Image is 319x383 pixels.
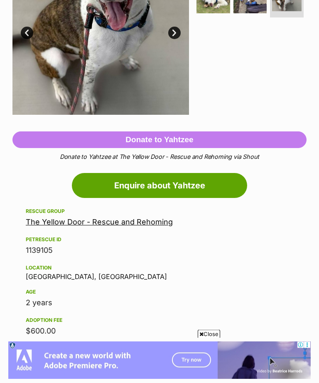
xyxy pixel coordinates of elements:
[198,330,220,338] span: Close
[26,326,293,337] div: $600.00
[26,263,293,281] div: [GEOGRAPHIC_DATA], [GEOGRAPHIC_DATA]
[8,341,311,379] iframe: Advertisement
[21,27,33,40] a: Prev
[1,1,7,7] img: consumer-privacy-logo.png
[26,237,293,243] div: PetRescue ID
[26,218,173,227] a: The Yellow Door - Rescue and Rehoming
[72,173,247,198] a: Enquire about Yahtzee
[26,289,293,296] div: Age
[26,317,293,324] div: Adoption fee
[26,208,293,215] div: Rescue group
[26,245,293,257] div: 1139105
[12,132,307,148] button: Donate to Yahtzee
[12,153,307,162] p: Donate to Yahtzee at The Yellow Door - Rescue and Rehoming via Shout
[168,27,181,40] a: Next
[26,265,293,272] div: Location
[26,297,293,309] div: 2 years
